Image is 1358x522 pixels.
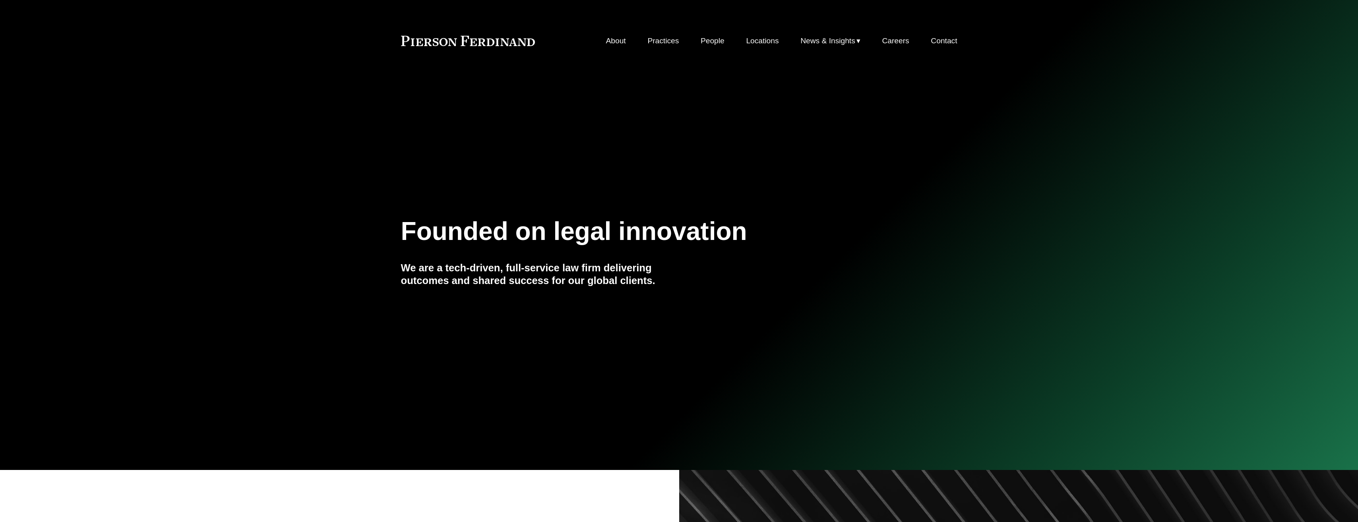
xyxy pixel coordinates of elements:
[701,33,725,48] a: People
[931,33,957,48] a: Contact
[800,33,860,48] a: folder dropdown
[882,33,909,48] a: Careers
[746,33,779,48] a: Locations
[401,261,679,287] h4: We are a tech-driven, full-service law firm delivering outcomes and shared success for our global...
[401,217,865,246] h1: Founded on legal innovation
[606,33,626,48] a: About
[800,34,855,48] span: News & Insights
[647,33,679,48] a: Practices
